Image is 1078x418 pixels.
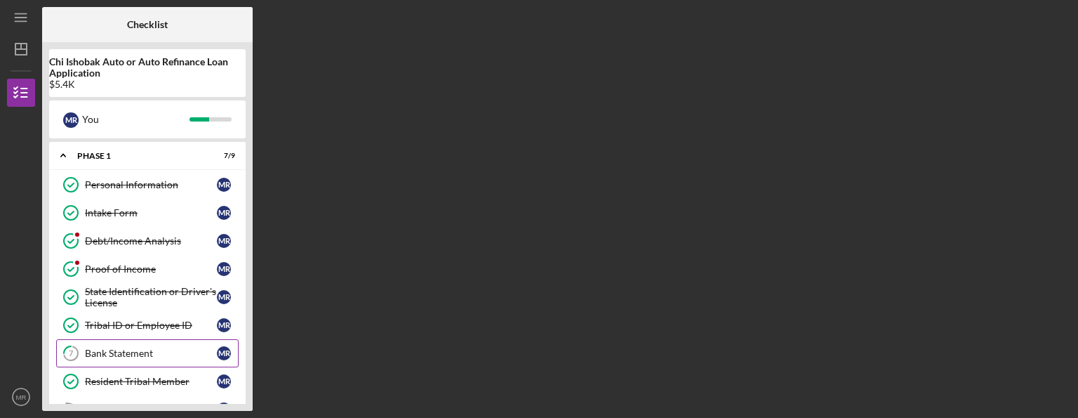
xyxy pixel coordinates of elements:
a: Tribal ID or Employee IDMR [56,311,239,339]
a: Intake FormMR [56,199,239,227]
div: Intake Form [85,207,217,218]
div: Phase 1 [77,152,200,160]
a: 7Bank StatementMR [56,339,239,367]
div: Debt/Income Analysis [85,235,217,247]
div: M R [217,403,231,417]
a: Debt/Income AnalysisMR [56,227,239,255]
button: MR [7,383,35,411]
tspan: 7 [69,349,74,358]
div: Proof of Income [85,263,217,275]
div: Resident Tribal Member [85,376,217,387]
a: Personal InformationMR [56,171,239,199]
a: State Identification or Driver's LicenseMR [56,283,239,311]
div: M R [217,178,231,192]
div: M R [217,374,231,388]
div: M R [217,262,231,276]
div: M R [217,206,231,220]
div: Personal Information [85,179,217,190]
div: $5.4K [49,79,246,90]
b: Chi Ishobak Auto or Auto Refinance Loan Application [49,56,246,79]
div: You [82,107,189,131]
b: Checklist [127,19,168,30]
div: M R [217,234,231,248]
div: Bank Statement [85,348,217,359]
text: MR [16,393,27,401]
div: Tribal ID or Employee ID [85,320,217,331]
div: M R [63,112,79,128]
div: 7 / 9 [210,152,235,160]
div: M R [217,290,231,304]
a: Proof of IncomeMR [56,255,239,283]
div: State Identification or Driver's License [85,286,217,308]
div: M R [217,346,231,360]
div: M R [217,318,231,332]
a: Resident Tribal MemberMR [56,367,239,396]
